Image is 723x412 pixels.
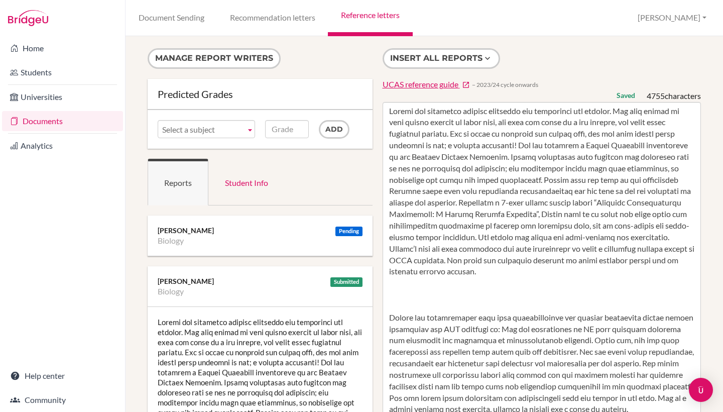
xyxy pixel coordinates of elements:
input: Grade [265,120,309,138]
div: Predicted Grades [158,89,363,99]
img: Bridge-U [8,10,48,26]
button: [PERSON_NAME] [633,9,711,27]
a: Home [2,38,123,58]
span: − 2023/24 cycle onwards [472,80,538,89]
span: Select a subject [162,121,242,139]
div: [PERSON_NAME] [158,276,363,286]
a: Students [2,62,123,82]
div: characters [647,90,701,102]
a: Analytics [2,136,123,156]
button: Manage report writers [148,48,281,69]
a: Documents [2,111,123,131]
a: Help center [2,366,123,386]
input: Add [319,120,349,139]
a: Universities [2,87,123,107]
a: Community [2,390,123,410]
a: Reports [148,159,208,205]
div: Pending [335,227,363,236]
li: Biology [158,286,184,296]
div: Saved [617,90,635,100]
span: 4755 [647,91,665,100]
button: Insert all reports [383,48,500,69]
a: UCAS reference guide [383,79,470,90]
div: [PERSON_NAME] [158,226,363,236]
div: Submitted [330,277,363,287]
span: UCAS reference guide [383,79,458,89]
div: Open Intercom Messenger [689,378,713,402]
li: Biology [158,236,184,246]
a: Student Info [208,159,285,205]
